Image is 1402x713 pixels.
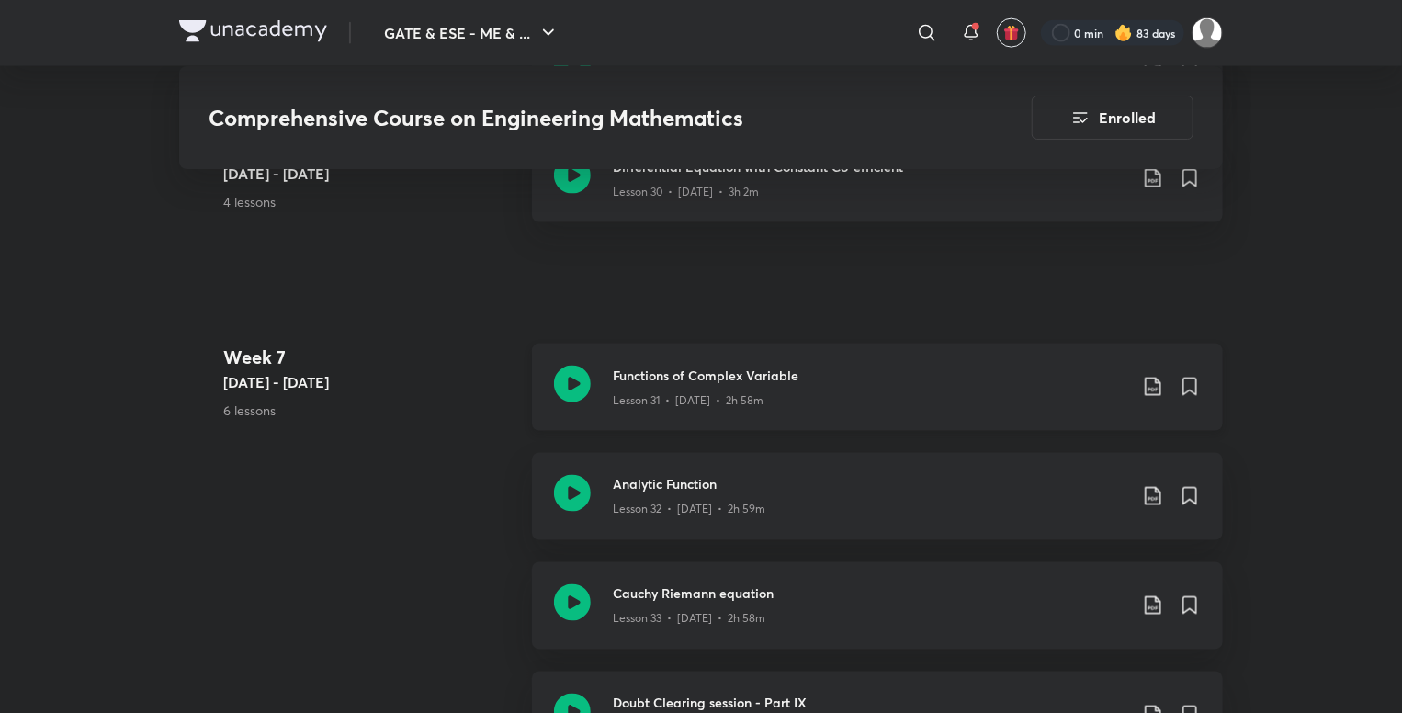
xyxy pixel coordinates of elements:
[613,392,763,409] p: Lesson 31 • [DATE] • 2h 58m
[613,584,1127,604] h3: Cauchy Riemann equation
[613,611,765,628] p: Lesson 33 • [DATE] • 2h 58m
[613,366,1127,385] h3: Functions of Complex Variable
[1114,24,1133,42] img: streak
[1032,96,1193,140] button: Enrolled
[223,401,517,420] p: 6 lessons
[1003,25,1020,41] img: avatar
[613,184,759,200] p: Lesson 30 • [DATE] • 3h 2m
[223,344,517,371] h4: Week 7
[613,475,1127,494] h3: Analytic Function
[532,562,1223,672] a: Cauchy Riemann equationLesson 33 • [DATE] • 2h 58m
[613,694,1127,713] h3: Doubt Clearing session - Part IX
[997,18,1026,48] button: avatar
[532,453,1223,562] a: Analytic FunctionLesson 32 • [DATE] • 2h 59m
[223,192,517,211] p: 4 lessons
[223,163,517,185] h5: [DATE] - [DATE]
[613,502,765,518] p: Lesson 32 • [DATE] • 2h 59m
[223,371,517,393] h5: [DATE] - [DATE]
[1192,17,1223,49] img: Nandan
[179,20,327,47] a: Company Logo
[373,15,571,51] button: GATE & ESE - ME & ...
[209,105,928,131] h3: Comprehensive Course on Engineering Mathematics
[179,20,327,42] img: Company Logo
[532,344,1223,453] a: Functions of Complex VariableLesson 31 • [DATE] • 2h 58m
[532,135,1223,244] a: Differential Equation with Constant Co-efficientLesson 30 • [DATE] • 3h 2m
